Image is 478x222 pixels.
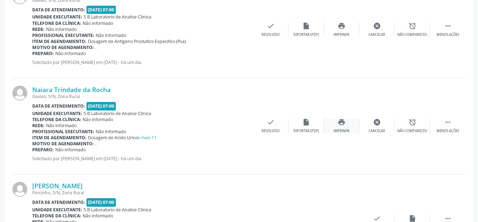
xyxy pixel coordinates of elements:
div: Porcinho, S/N, Zona Rural [32,190,359,196]
img: img [12,86,27,101]
b: Motivo de agendamento: [32,44,94,50]
div: Cancelar [369,129,385,134]
p: Solicitado por [PERSON_NAME] em [DATE] - há um dia [32,156,253,162]
b: Unidade executante: [32,14,82,20]
b: Item de agendamento: [32,135,86,141]
i: alarm_off [409,22,416,30]
div: Exportar (PDF) [293,32,319,37]
div: Imprimir [333,32,349,37]
div: Resolvido [262,32,280,37]
span: Não informado [46,26,77,32]
b: Profissional executante: [32,129,94,135]
i: alarm_off [409,118,416,126]
div: Menos ações [437,129,459,134]
span: Não informado [83,20,113,26]
i: check [267,118,275,126]
span: Não informado [83,213,113,219]
span: Dosagem de Acido Urico [88,135,157,141]
div: Gaviao, S/N, Zona Rural [32,93,253,99]
b: Item de agendamento: [32,38,86,44]
b: Profissional executante: [32,32,94,38]
i: insert_drive_file [302,22,310,30]
b: Telefone da clínica: [32,20,81,26]
b: Data de atendimento: [32,103,85,109]
i: insert_drive_file [302,118,310,126]
span: [DATE] 07:00 [86,6,116,14]
i: print [338,118,345,126]
span: Não informado [55,147,86,153]
span: Não informado [46,123,77,129]
a: e mais 11 [137,135,157,141]
div: Resolvido [262,129,280,134]
div: Não compareceu [397,32,427,37]
span: Não informado [55,50,86,56]
div: Imprimir [333,129,349,134]
b: Preparo: [32,147,54,153]
div: Menos ações [437,32,459,37]
b: Unidade executante: [32,110,82,117]
div: Não compareceu [397,129,427,134]
div: Cancelar [369,32,385,37]
b: Motivo de agendamento: [32,141,94,147]
div: Exportar (PDF) [293,129,319,134]
span: . [95,141,96,147]
span: Não informado [96,32,126,38]
span: S B Laboratorio de Analise Clinica [84,207,151,213]
span: S B Laboratorio de Analise Clinica [84,14,151,20]
span: [DATE] 07:00 [86,102,116,110]
b: Telefone da clínica: [32,213,81,219]
span: Não informado [83,117,113,123]
b: Preparo: [32,50,54,56]
b: Data de atendimento: [32,7,85,13]
i: cancel [373,22,381,30]
span: [DATE] 07:00 [86,198,116,206]
i: cancel [373,118,381,126]
span: . [95,44,96,50]
img: img [12,182,27,197]
p: Solicitado por [PERSON_NAME] em [DATE] - há um dia [32,59,253,65]
b: Unidade executante: [32,207,82,213]
b: Rede: [32,123,45,129]
b: Data de atendimento: [32,199,85,205]
i:  [444,118,452,126]
a: Naiara Trindade da Rocha [32,86,111,93]
span: S B Laboratorio de Analise Clinica [84,110,151,117]
a: [PERSON_NAME] [32,182,83,190]
b: Rede: [32,26,45,32]
i:  [444,22,452,30]
i: check [267,22,275,30]
b: Telefone da clínica: [32,117,81,123]
i: print [338,22,345,30]
span: Dosagem de Antigeno Prostatico Especifico (Psa) [88,38,186,44]
span: Não informado [96,129,126,135]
